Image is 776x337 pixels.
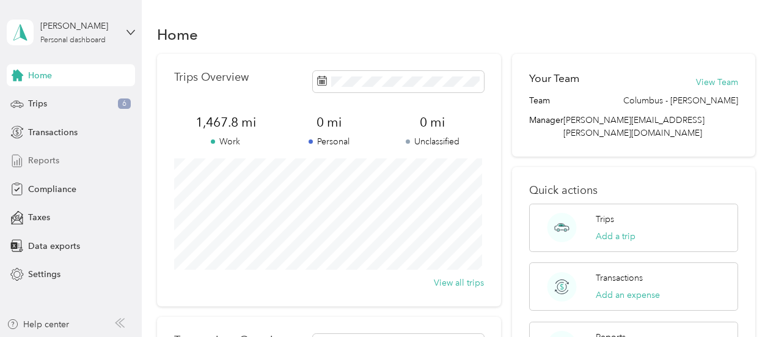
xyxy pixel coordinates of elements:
[596,230,635,243] button: Add a trip
[28,154,59,167] span: Reports
[174,114,277,131] span: 1,467.8 mi
[596,272,643,284] p: Transactions
[28,211,50,224] span: Taxes
[596,289,660,302] button: Add an expense
[40,20,117,32] div: [PERSON_NAME]
[529,71,579,86] h2: Your Team
[40,37,106,44] div: Personal dashboard
[28,268,60,281] span: Settings
[174,135,277,148] p: Work
[596,213,614,226] p: Trips
[28,183,76,196] span: Compliance
[563,115,705,138] span: [PERSON_NAME][EMAIL_ADDRESS][PERSON_NAME][DOMAIN_NAME]
[381,135,484,148] p: Unclassified
[277,135,381,148] p: Personal
[118,98,131,109] span: 6
[381,114,484,131] span: 0 mi
[28,69,52,82] span: Home
[529,114,563,139] span: Manager
[28,240,80,253] span: Data exports
[529,184,738,197] p: Quick actions
[174,71,249,84] p: Trips Overview
[529,94,550,107] span: Team
[708,268,776,337] iframe: Everlance-gr Chat Button Frame
[277,114,381,131] span: 0 mi
[434,276,484,289] button: View all trips
[157,28,198,41] h1: Home
[7,318,69,331] button: Help center
[28,126,78,139] span: Transactions
[696,76,738,89] button: View Team
[623,94,738,107] span: Columbus - [PERSON_NAME]
[28,97,47,110] span: Trips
